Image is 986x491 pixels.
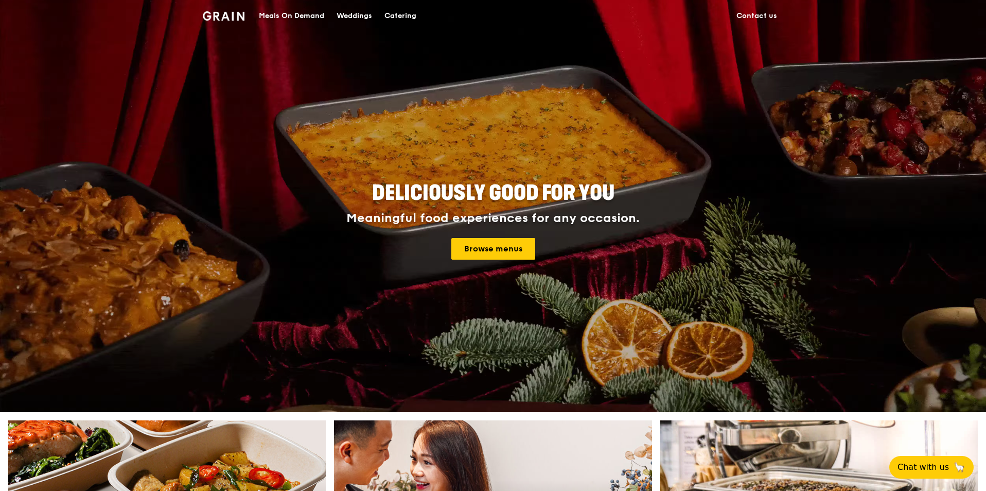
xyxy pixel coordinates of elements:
a: Catering [378,1,422,31]
span: Deliciously good for you [372,181,614,206]
div: Weddings [337,1,372,31]
a: Contact us [730,1,783,31]
div: Catering [384,1,416,31]
div: Meals On Demand [259,1,324,31]
a: Browse menus [451,238,535,260]
img: Grain [203,11,244,21]
span: 🦙 [953,461,965,473]
div: Meaningful food experiences for any occasion. [308,211,678,226]
span: Chat with us [897,461,949,473]
button: Chat with us🦙 [889,456,974,479]
a: Weddings [330,1,378,31]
